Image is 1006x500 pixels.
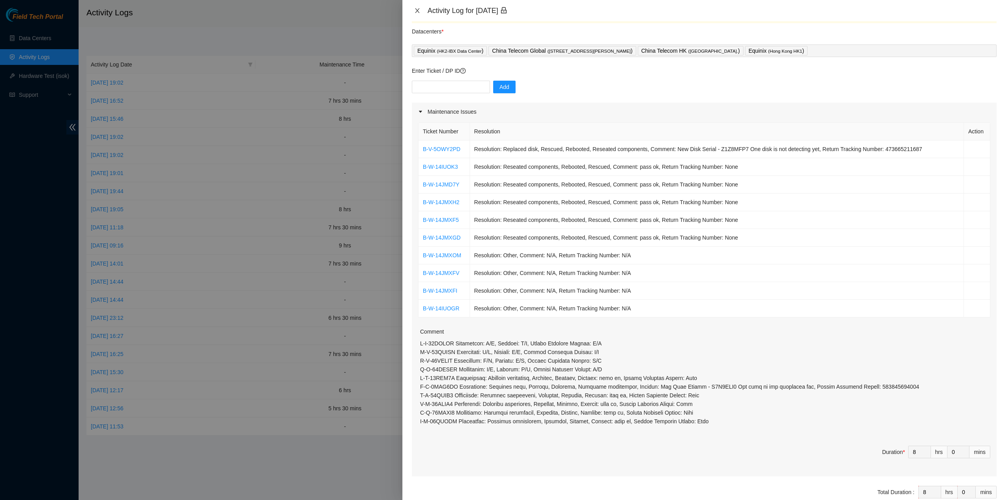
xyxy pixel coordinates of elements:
[470,300,964,317] td: Resolution: Other, Comment: N/A, Return Tracking Number: N/A
[470,176,964,194] td: Resolution: Reseated components, Rebooted, Rescued, Comment: pass ok, Return Tracking Number: None
[423,234,461,241] a: B-W-14JMXGD
[470,140,964,158] td: Resolution: Replaced disk, Rescued, Rebooted, Reseated components, Comment: New Disk Serial - Z1Z...
[877,488,914,496] div: Total Duration :
[423,270,459,276] a: B-W-14JMXFV
[492,46,632,55] p: China Telecom Global )
[419,123,470,140] th: Ticket Number
[499,83,509,91] span: Add
[423,181,459,188] a: B-W-14JMD7Y
[641,46,740,55] p: China Telecom HK )
[470,123,964,140] th: Resolution
[412,66,997,75] p: Enter Ticket / DP ID
[470,282,964,300] td: Resolution: Other, Comment: N/A, Return Tracking Number: N/A
[412,103,997,121] div: Maintenance Issues
[423,217,459,223] a: B-W-14JMXF5
[423,305,459,312] a: B-W-14IUOGR
[423,288,457,294] a: B-W-14JMXFI
[470,158,964,176] td: Resolution: Reseated components, Rebooted, Rescued, Comment: pass ok, Return Tracking Number: None
[470,194,964,211] td: Resolution: Reseated components, Rebooted, Rescued, Comment: pass ok, Return Tracking Number: None
[470,211,964,229] td: Resolution: Reseated components, Rebooted, Rescued, Comment: pass ok, Return Tracking Number: None
[423,252,461,258] a: B-W-14JMXOM
[964,123,990,140] th: Action
[470,264,964,282] td: Resolution: Other, Comment: N/A, Return Tracking Number: N/A
[423,199,459,205] a: B-W-14JMXH2
[547,49,631,54] span: ( [STREET_ADDRESS][PERSON_NAME]
[423,164,458,170] a: B-W-14IUOK3
[882,448,905,456] div: Duration
[420,327,444,336] label: Comment
[428,6,997,15] div: Activity Log for [DATE]
[688,49,738,54] span: ( [GEOGRAPHIC_DATA].
[412,7,423,15] button: Close
[460,68,466,74] span: question-circle
[969,446,990,458] div: mins
[414,7,420,14] span: close
[931,446,947,458] div: hrs
[437,49,482,54] span: ( HK2-IBX Data Center
[470,229,964,247] td: Resolution: Reseated components, Rebooted, Rescued, Comment: pass ok, Return Tracking Number: None
[423,146,461,152] a: B-V-5OWY2PD
[500,7,507,14] span: lock
[768,49,802,54] span: ( Hong Kong HK1
[420,339,990,426] p: L-I-32DOLOR Sitametcon: A/E, Seddoei: T/I, Utlabo Etdolore Magnaa: E/A M-V-53QUISN Exercitati: U/...
[470,247,964,264] td: Resolution: Other, Comment: N/A, Return Tracking Number: N/A
[418,109,423,114] span: caret-right
[941,486,958,498] div: hrs
[749,46,804,55] p: Equinix )
[493,81,516,93] button: Add
[412,23,444,36] p: Datacenters
[976,486,997,498] div: mins
[417,46,483,55] p: Equinix )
